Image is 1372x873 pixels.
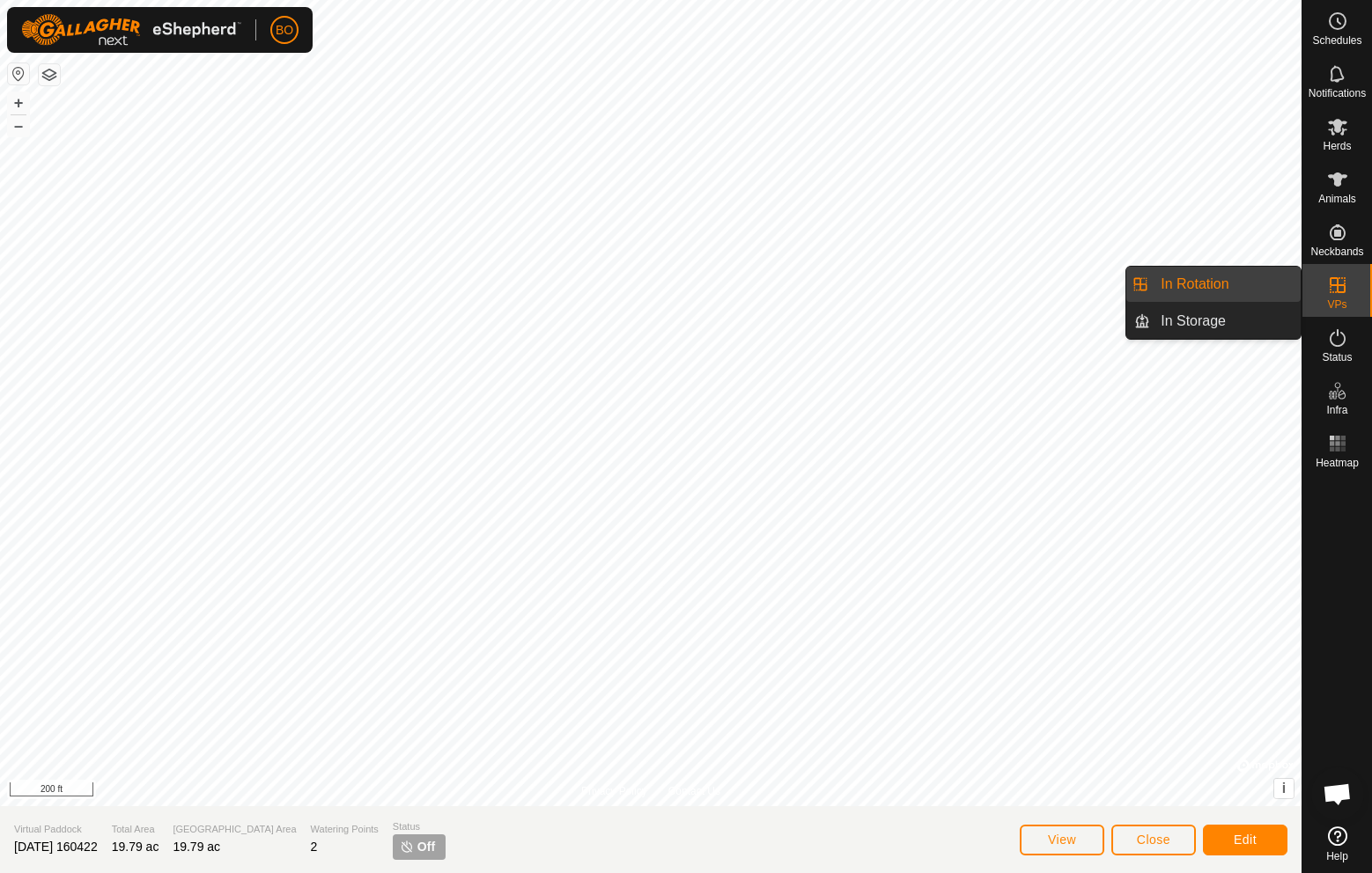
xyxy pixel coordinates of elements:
span: Schedules [1312,35,1361,46]
span: Herds [1323,141,1351,151]
span: View [1048,833,1076,847]
a: In Storage [1150,304,1301,339]
a: Contact Us [668,783,720,799]
span: [DATE] 160422 [14,840,98,854]
button: Edit [1203,825,1287,855]
a: Help [1302,819,1372,869]
span: In Rotation [1161,274,1228,295]
span: Close [1137,833,1170,847]
button: Close [1111,825,1196,855]
li: In Rotation [1126,267,1301,302]
button: – [8,115,29,136]
img: turn-off [400,840,414,854]
span: Status [393,819,446,834]
span: Total Area [112,822,159,837]
span: Status [1322,352,1352,363]
span: Animals [1318,194,1356,204]
span: i [1282,781,1286,796]
span: 2 [311,840,318,854]
span: 19.79 ac [112,840,159,854]
span: Off [417,838,435,856]
a: In Rotation [1150,267,1301,302]
span: [GEOGRAPHIC_DATA] Area [173,822,296,837]
span: VPs [1327,299,1346,310]
span: BO [276,21,293,40]
span: 19.79 ac [173,840,220,854]
button: i [1274,779,1294,798]
span: Heatmap [1316,458,1359,468]
span: Edit [1234,833,1257,847]
span: Virtual Paddock [14,822,98,837]
button: + [8,92,29,114]
a: Open chat [1311,767,1364,820]
span: Help [1326,851,1348,862]
span: In Storage [1161,311,1226,332]
span: Watering Points [311,822,379,837]
span: Notifications [1309,88,1366,99]
button: Map Layers [39,64,60,85]
a: Privacy Policy [581,783,647,799]
span: Infra [1326,405,1347,415]
li: In Storage [1126,304,1301,339]
img: Gallagher Logo [21,14,241,46]
button: Reset Map [8,63,29,84]
button: View [1020,825,1104,855]
span: Neckbands [1310,246,1363,257]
